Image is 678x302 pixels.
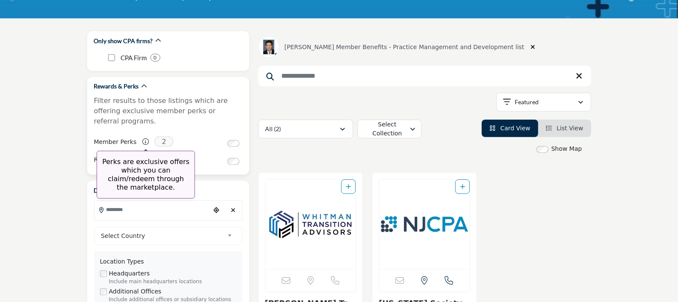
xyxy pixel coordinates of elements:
li: Card View [482,120,538,137]
input: CPA Firm checkbox [108,54,115,61]
a: View Card [489,125,531,132]
input: Switch to Member Perks [227,140,239,147]
input: Search Keyword [258,66,591,86]
i: Clear search location [531,44,535,50]
div: 0 Results For CPA Firm [150,54,160,62]
h2: Only show CPA firms? [94,37,153,45]
div: Location Types [100,257,236,266]
button: Featured [496,93,591,111]
a: Open Listing in new tab [265,179,356,269]
div: Choose your current location [210,201,223,220]
input: Search Location [94,201,210,218]
p: CPA Firm: CPA Firm [121,53,147,63]
div: Select Collection [365,124,410,134]
div: Clear search location [227,201,240,220]
div: Include main headquarters locations [109,278,236,286]
a: Open Listing in new tab [379,179,470,269]
button: All (2) [258,120,353,138]
label: Show Map [551,144,582,153]
p: Featured [515,98,539,106]
p: Filter results to those listings which are offering exclusive member perks or referral programs. [94,96,242,126]
a: Add To List [346,183,351,190]
span: Card View [500,125,530,132]
li: List View [538,120,591,137]
b: 0 [154,55,157,61]
span: List View [557,125,583,132]
img: Whitman Transition Advisors [265,179,356,269]
h2: Distance Filter [94,186,133,195]
label: Headquarters [109,269,150,278]
span: 2 [154,136,174,147]
button: Select Collection [357,120,422,138]
img: New Jersey Society of Certified Public Accountants (NJCPA) [379,179,470,269]
p: Perks are exclusive offers which you can claim/redeem through the marketplace. [101,158,190,192]
h6: [PERSON_NAME] Member Benefits - Practice Management and Development list [285,44,525,51]
a: Add To List [460,183,465,190]
label: Additional Offices [109,287,162,296]
label: Referral Offers [94,152,138,167]
span: Select Country [101,231,224,241]
label: Member Perks [94,135,137,150]
input: Switch to Referral Offers [227,158,239,165]
p: All (2) [265,125,281,133]
a: View List [546,125,584,132]
h2: Rewards & Perks [94,82,139,91]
